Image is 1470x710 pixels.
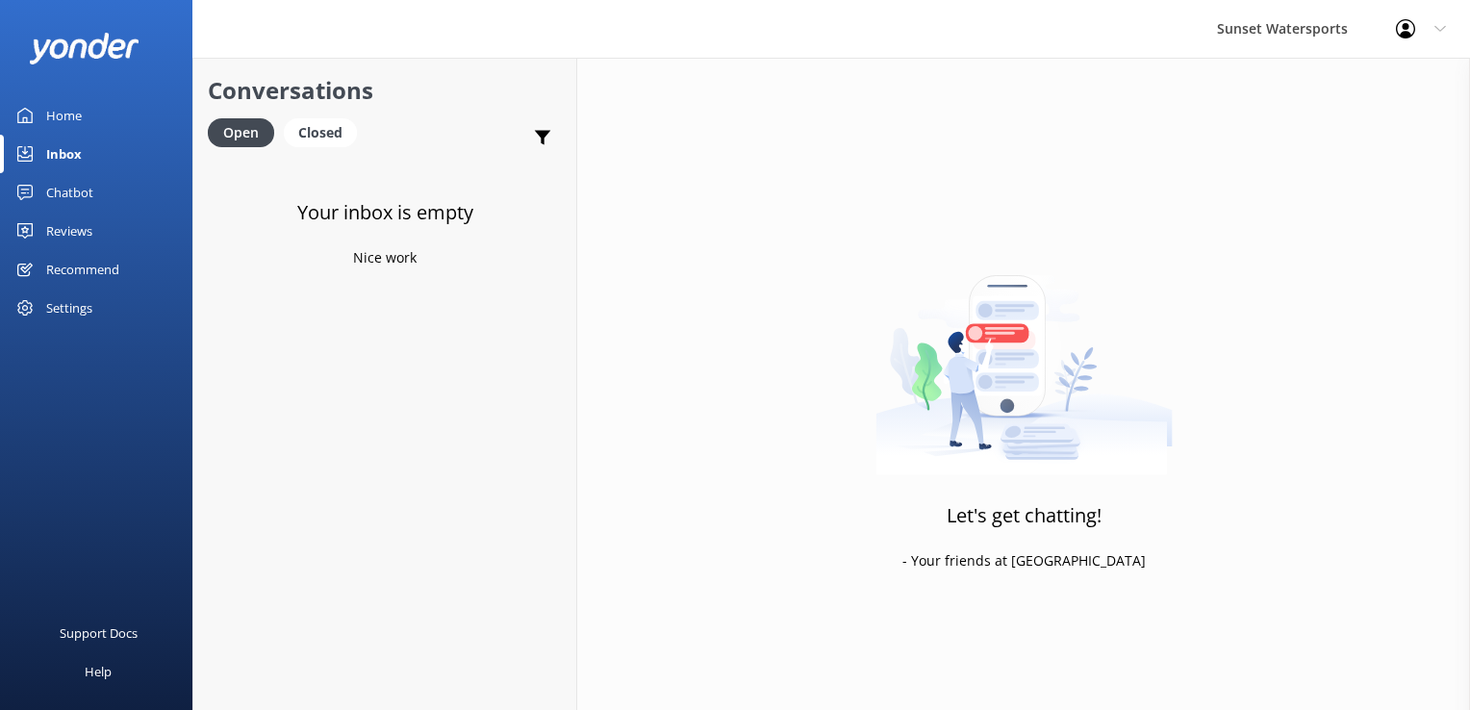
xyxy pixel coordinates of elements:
a: Open [208,121,284,142]
div: Inbox [46,135,82,173]
div: Chatbot [46,173,93,212]
div: Recommend [46,250,119,289]
div: Settings [46,289,92,327]
h3: Your inbox is empty [297,197,473,228]
p: - Your friends at [GEOGRAPHIC_DATA] [902,550,1146,571]
img: artwork of a man stealing a conversation from at giant smartphone [875,235,1173,475]
h3: Let's get chatting! [947,500,1102,531]
div: Closed [284,118,357,147]
div: Support Docs [60,614,138,652]
h2: Conversations [208,72,562,109]
div: Open [208,118,274,147]
div: Reviews [46,212,92,250]
a: Closed [284,121,367,142]
img: yonder-white-logo.png [29,33,139,64]
div: Home [46,96,82,135]
p: Nice work [353,247,417,268]
div: Help [85,652,112,691]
